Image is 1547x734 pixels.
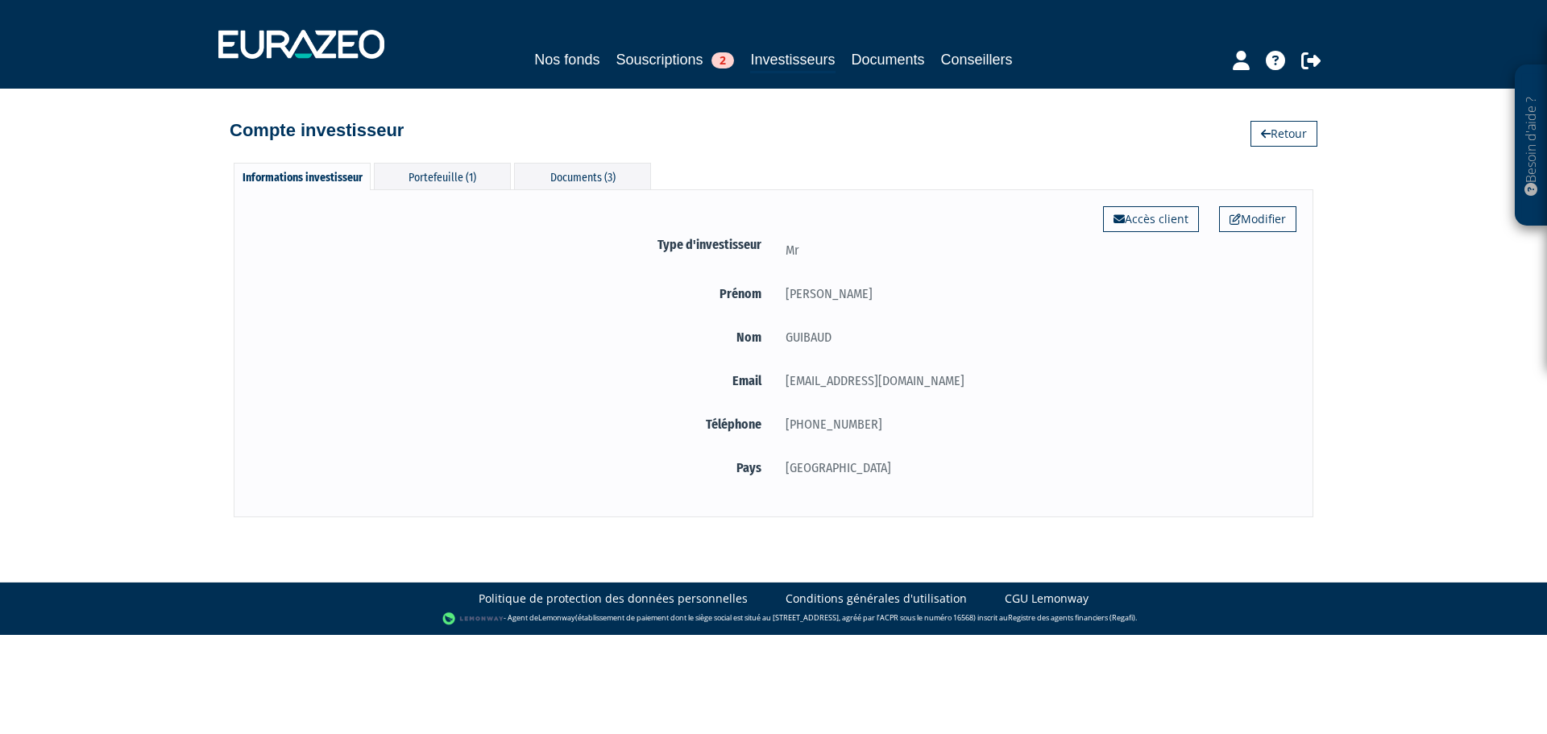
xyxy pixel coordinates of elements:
a: Conditions générales d'utilisation [786,591,967,607]
a: Conseillers [941,48,1013,71]
label: Nom [251,327,773,347]
a: CGU Lemonway [1005,591,1089,607]
div: Informations investisseur [234,163,371,190]
div: [PERSON_NAME] [773,284,1296,304]
a: Politique de protection des données personnelles [479,591,748,607]
a: Retour [1250,121,1317,147]
div: GUIBAUD [773,327,1296,347]
label: Email [251,371,773,391]
img: logo-lemonway.png [442,611,504,627]
a: Lemonway [538,613,575,624]
span: 2 [711,52,734,68]
img: 1732889491-logotype_eurazeo_blanc_rvb.png [218,30,384,59]
a: Souscriptions2 [616,48,734,71]
label: Prénom [251,284,773,304]
div: - Agent de (établissement de paiement dont le siège social est situé au [STREET_ADDRESS], agréé p... [16,611,1531,627]
a: Accès client [1103,206,1199,232]
div: [PHONE_NUMBER] [773,414,1296,434]
a: Nos fonds [534,48,599,71]
div: [GEOGRAPHIC_DATA] [773,458,1296,478]
a: Documents [852,48,925,71]
a: Registre des agents financiers (Regafi) [1008,613,1135,624]
div: Portefeuille (1) [374,163,511,189]
label: Téléphone [251,414,773,434]
a: Investisseurs [750,48,835,73]
div: Documents (3) [514,163,651,189]
h4: Compte investisseur [230,121,404,140]
label: Type d'investisseur [251,234,773,255]
p: Besoin d'aide ? [1522,73,1541,218]
label: Pays [251,458,773,478]
div: Mr [773,240,1296,260]
a: Modifier [1219,206,1296,232]
div: [EMAIL_ADDRESS][DOMAIN_NAME] [773,371,1296,391]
